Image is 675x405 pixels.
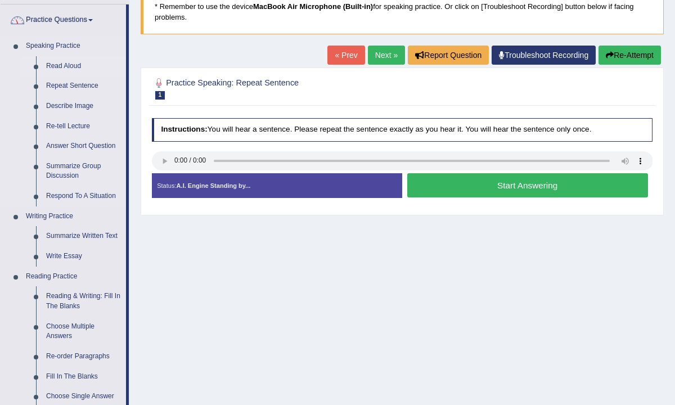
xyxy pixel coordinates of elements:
[41,286,126,316] a: Reading & Writing: Fill In The Blanks
[41,226,126,246] a: Summarize Written Text
[152,173,402,198] div: Status:
[21,36,126,56] a: Speaking Practice
[41,156,126,186] a: Summarize Group Discussion
[161,125,207,133] b: Instructions:
[253,2,373,11] b: MacBook Air Microphone (Built-in)
[408,46,489,65] button: Report Question
[492,46,596,65] a: Troubleshoot Recording
[407,173,648,197] button: Start Answering
[1,4,126,33] a: Practice Questions
[41,246,126,267] a: Write Essay
[21,267,126,287] a: Reading Practice
[41,56,126,76] a: Read Aloud
[152,118,653,142] h4: You will hear a sentence. Please repeat the sentence exactly as you hear it. You will hear the se...
[41,96,126,116] a: Describe Image
[41,317,126,346] a: Choose Multiple Answers
[41,76,126,96] a: Repeat Sentence
[41,136,126,156] a: Answer Short Question
[41,116,126,137] a: Re-tell Lecture
[152,76,462,100] h2: Practice Speaking: Repeat Sentence
[327,46,364,65] a: « Prev
[41,367,126,387] a: Fill In The Blanks
[155,91,165,100] span: 1
[177,182,251,189] strong: A.I. Engine Standing by...
[21,206,126,227] a: Writing Practice
[41,346,126,367] a: Re-order Paragraphs
[368,46,405,65] a: Next »
[41,186,126,206] a: Respond To A Situation
[598,46,661,65] button: Re-Attempt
